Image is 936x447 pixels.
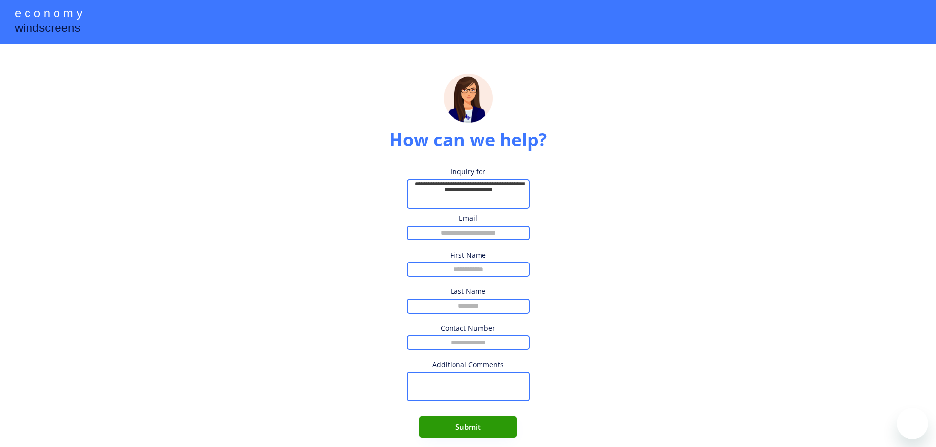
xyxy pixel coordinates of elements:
iframe: Button to launch messaging window [897,408,928,439]
div: Email [419,213,517,223]
div: Additional Comments [419,360,517,369]
div: windscreens [15,20,80,39]
div: Last Name [419,287,517,296]
div: How can we help? [389,128,547,152]
div: e c o n o m y [15,5,82,24]
div: First Name [419,250,517,260]
div: Contact Number [419,323,517,333]
button: Submit [419,416,517,438]
div: Inquiry for [419,167,517,177]
img: madeline.png [444,74,493,123]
